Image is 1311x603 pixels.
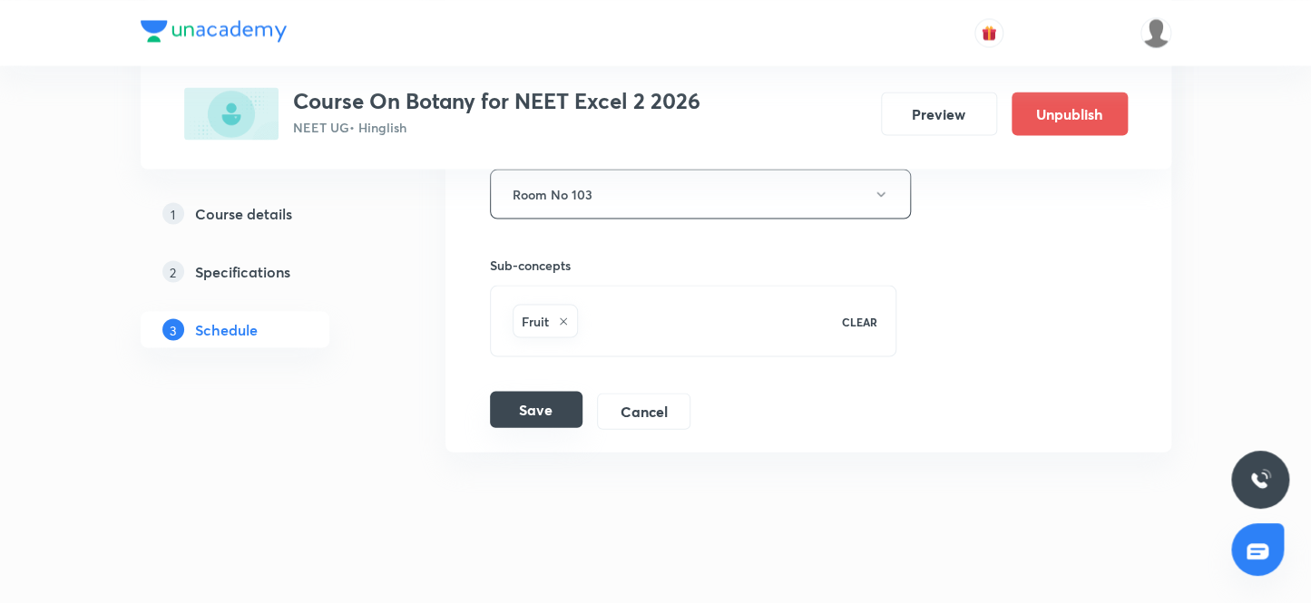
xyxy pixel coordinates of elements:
[162,202,184,224] p: 1
[141,195,387,231] a: 1Course details
[195,202,292,224] h5: Course details
[162,318,184,340] p: 3
[490,391,582,427] button: Save
[141,20,287,46] a: Company Logo
[293,87,700,113] h3: Course On Botany for NEET Excel 2 2026
[1140,17,1171,48] img: Devendra Kumar
[490,255,897,274] h6: Sub-concepts
[184,87,279,140] img: 46C683AA-ED2D-4885-8785-6EAC4A2D127C_plus.png
[141,20,287,42] img: Company Logo
[1012,92,1128,135] button: Unpublish
[974,18,1003,47] button: avatar
[881,92,997,135] button: Preview
[490,169,911,219] button: Room No 103
[293,117,700,136] p: NEET UG • Hinglish
[195,318,258,340] h5: Schedule
[981,24,997,41] img: avatar
[195,260,290,282] h5: Specifications
[162,260,184,282] p: 2
[141,253,387,289] a: 2Specifications
[1249,469,1271,491] img: ttu
[522,311,549,330] h6: Fruit
[597,393,690,429] button: Cancel
[842,313,877,329] p: CLEAR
